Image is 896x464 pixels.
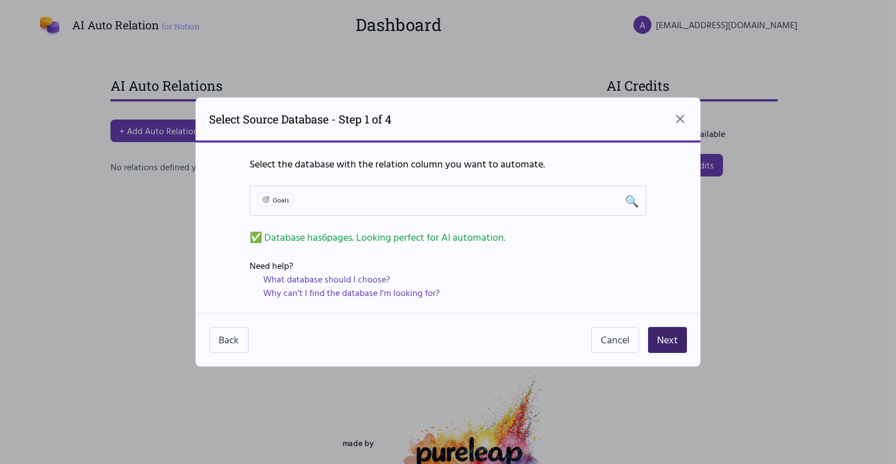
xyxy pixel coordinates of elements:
[591,327,639,353] button: Cancel
[263,286,440,299] a: Why can't I find the database I'm looking for?
[261,195,270,204] img: Icon
[250,229,646,245] div: ✅ Database has 6 pages. Looking perfect for AI automation.
[625,193,639,209] span: 🔍
[209,111,392,127] h2: Select Source Database - Step 1 of 4
[250,259,646,272] h3: Need help?
[648,327,687,353] button: Next
[250,156,646,172] p: Select the database with the relation column you want to automate.
[257,193,294,206] span: Goals
[263,272,390,286] a: What database should I choose?
[673,112,687,126] button: Close dialog
[209,327,249,353] button: Back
